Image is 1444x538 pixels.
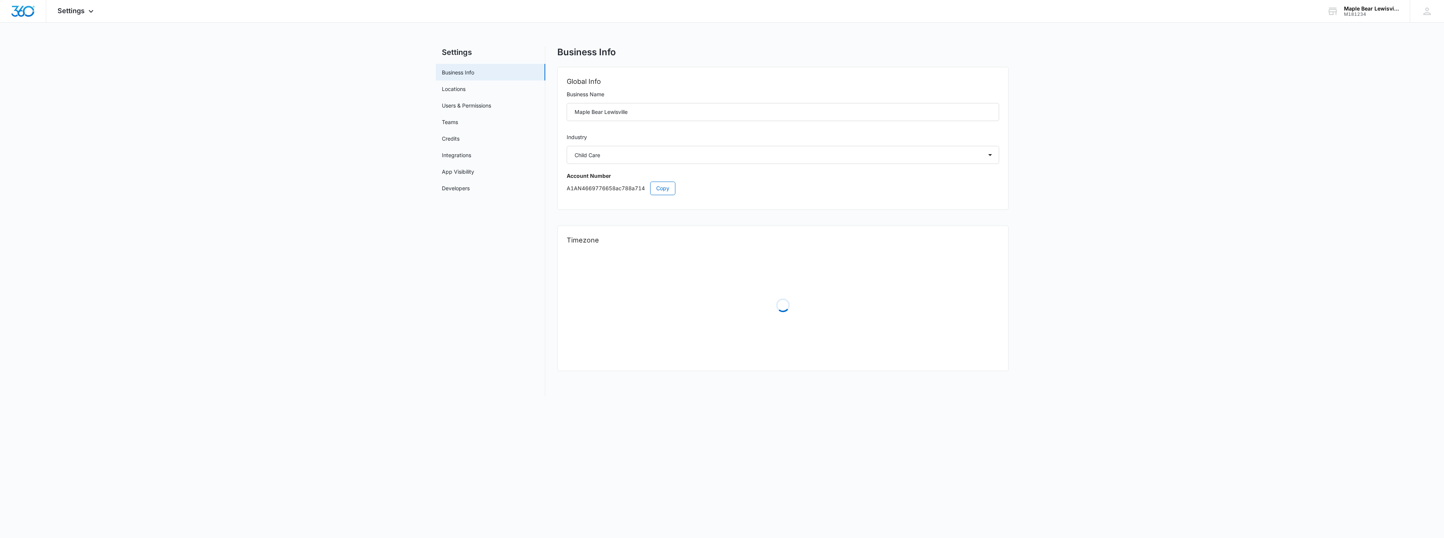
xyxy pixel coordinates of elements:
[557,47,616,58] h1: Business Info
[567,235,999,246] h2: Timezone
[436,47,545,58] h2: Settings
[442,168,474,176] a: App Visibility
[442,102,491,109] a: Users & Permissions
[1344,6,1399,12] div: account name
[650,182,675,195] button: Copy
[567,133,999,141] label: Industry
[442,118,458,126] a: Teams
[656,184,669,192] span: Copy
[1344,12,1399,17] div: account id
[442,68,474,76] a: Business Info
[442,184,470,192] a: Developers
[442,135,460,142] a: Credits
[58,7,85,15] span: Settings
[567,76,999,87] h2: Global Info
[567,173,611,179] strong: Account Number
[567,90,999,99] label: Business Name
[567,182,999,195] p: A1AN4669776658ac788a714
[442,85,466,93] a: Locations
[442,151,471,159] a: Integrations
